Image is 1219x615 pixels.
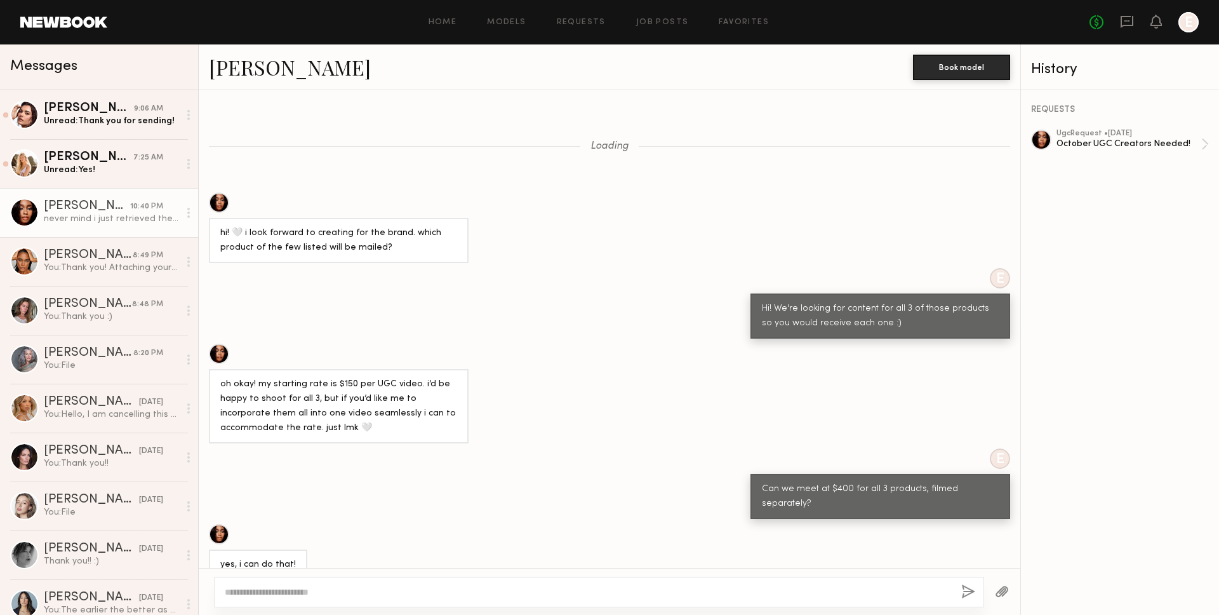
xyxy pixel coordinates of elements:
span: Messages [10,59,77,74]
div: [PERSON_NAME] [44,151,133,164]
div: [PERSON_NAME] [44,200,130,213]
div: [PERSON_NAME] [44,543,139,555]
div: October UGC Creators Needed! [1056,138,1201,150]
div: [DATE] [139,543,163,555]
div: [DATE] [139,396,163,409]
div: [PERSON_NAME] [44,298,132,311]
a: Requests [557,18,606,27]
div: [PERSON_NAME] [44,591,139,604]
div: You: File [44,506,179,518]
div: REQUESTS [1031,105,1209,114]
div: [PERSON_NAME] [44,347,133,360]
div: 10:40 PM [130,201,163,213]
a: Favorites [719,18,769,27]
div: [PERSON_NAME] [44,249,133,262]
div: yes, i can do that! [220,558,296,572]
span: Loading [590,141,629,152]
div: [DATE] [139,592,163,604]
div: Hi! We're looking for content for all 3 of those products so you would receive each one :) [762,302,999,331]
a: E [1178,12,1199,32]
div: hi! 🤍 i look forward to creating for the brand. which product of the few listed will be mailed? [220,226,457,255]
a: [PERSON_NAME] [209,53,371,81]
div: [DATE] [139,494,163,506]
a: Models [487,18,526,27]
div: [PERSON_NAME] [44,102,134,115]
div: You: Thank you! Attaching your briefs. Excited to see your content :) [44,262,179,274]
div: You: Thank you!! [44,457,179,470]
a: Home [429,18,457,27]
div: Can we meet at $400 for all 3 products, filmed separately? [762,482,999,511]
div: [PERSON_NAME] [44,396,139,409]
div: [PERSON_NAME] [44,445,139,457]
div: Unread: Yes! [44,164,179,176]
div: [PERSON_NAME] [44,494,139,506]
div: You: Thank you :) [44,311,179,323]
div: You: File [44,360,179,372]
div: History [1031,62,1209,77]
button: Book model [913,55,1010,80]
a: Job Posts [636,18,689,27]
a: Book model [913,61,1010,72]
a: ugcRequest •[DATE]October UGC Creators Needed! [1056,130,1209,159]
div: Unread: Thank you for sending! [44,115,179,127]
div: Thank you!! :) [44,555,179,567]
div: 8:49 PM [133,250,163,262]
div: [DATE] [139,445,163,457]
div: oh okay! my starting rate is $150 per UGC video. i’d be happy to shoot for all 3, but if you’d li... [220,377,457,436]
div: 8:20 PM [133,348,163,360]
div: 7:25 AM [133,152,163,164]
div: never mind i just retrieved the package! [44,213,179,225]
div: ugc Request • [DATE] [1056,130,1201,138]
div: You: Hello, I am cancelling this booking due to no response. [44,409,179,421]
div: 8:48 PM [132,299,163,311]
div: 9:06 AM [134,103,163,115]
